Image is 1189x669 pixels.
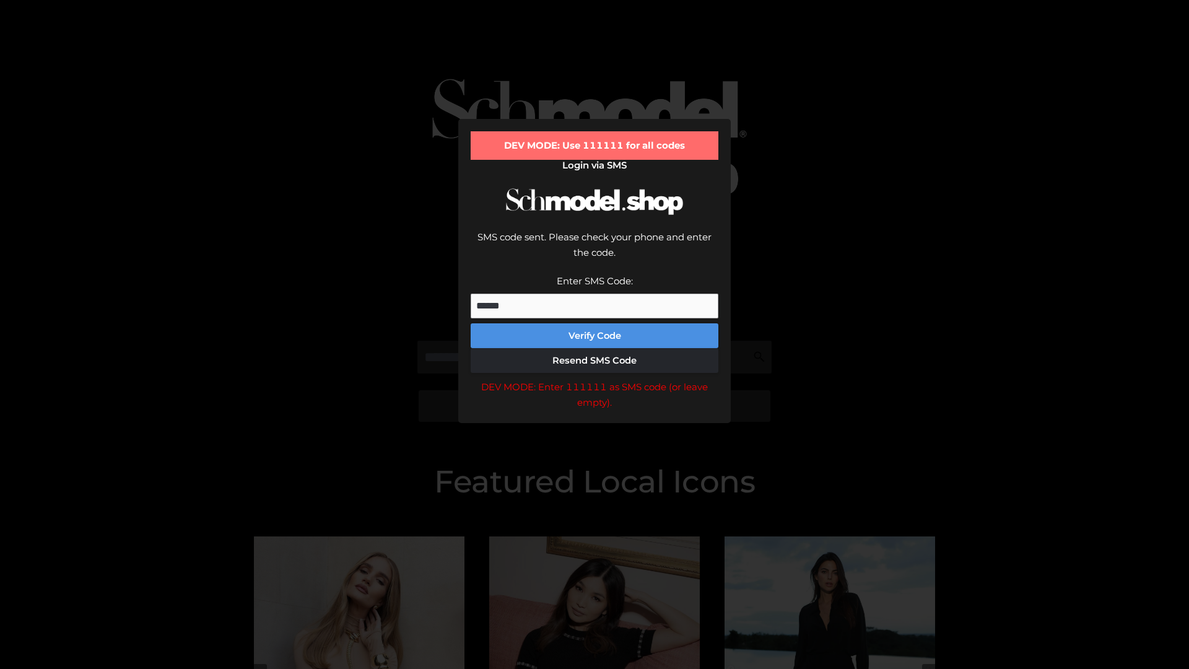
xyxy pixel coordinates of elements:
button: Resend SMS Code [471,348,718,373]
div: DEV MODE: Enter 111111 as SMS code (or leave empty). [471,379,718,411]
img: Schmodel Logo [502,177,687,226]
div: SMS code sent. Please check your phone and enter the code. [471,229,718,273]
label: Enter SMS Code: [557,275,633,287]
div: DEV MODE: Use 111111 for all codes [471,131,718,160]
h2: Login via SMS [471,160,718,171]
button: Verify Code [471,323,718,348]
